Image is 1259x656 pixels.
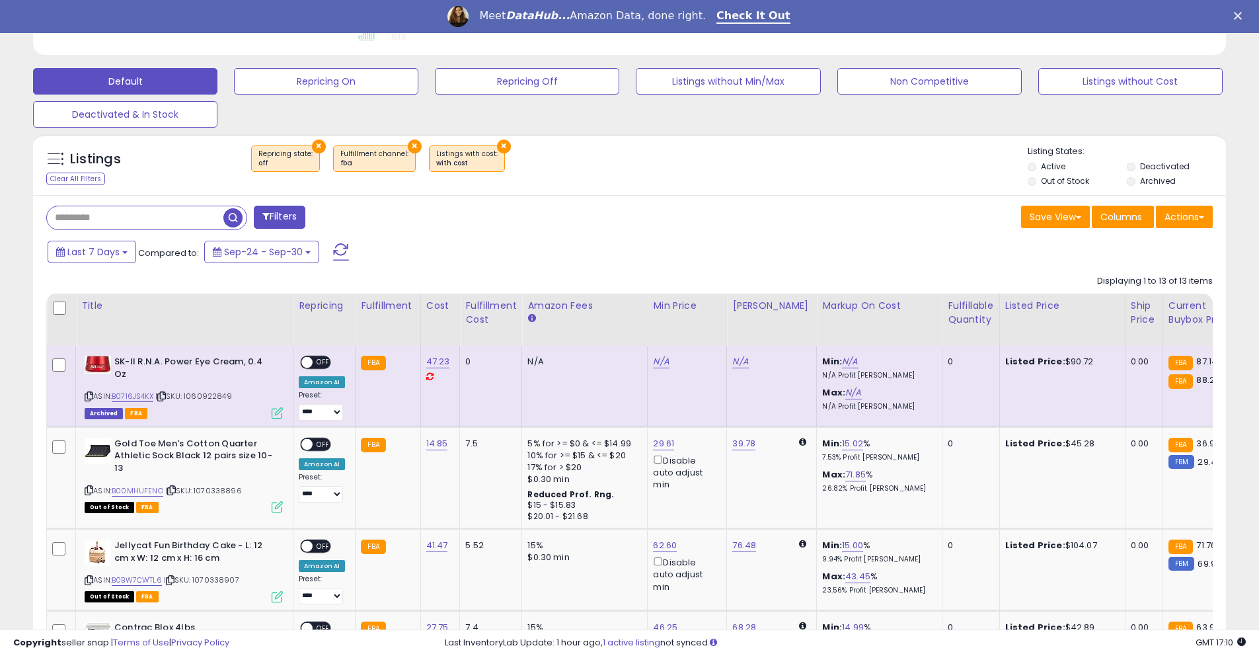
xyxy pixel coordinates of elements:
[426,299,455,313] div: Cost
[822,571,932,595] div: %
[155,391,232,401] span: | SKU: 1060922849
[426,355,450,368] a: 47.23
[114,356,275,384] b: SK-II R.N.A. Power Eye Cream, 0.4 Oz
[224,245,303,259] span: Sep-24 - Sep-30
[842,355,858,368] a: N/A
[85,591,134,602] span: All listings that are currently out of stock and unavailable for purchase on Amazon
[1131,299,1157,327] div: Ship Price
[822,539,842,552] b: Min:
[653,539,677,552] a: 62.60
[653,355,669,368] a: N/A
[1021,206,1090,228] button: Save View
[33,101,217,128] button: Deactivated & In Stock
[299,575,345,604] div: Preset:
[822,371,932,380] p: N/A Profit [PERSON_NAME]
[527,489,614,500] b: Reduced Prof. Rng.
[527,313,535,325] small: Amazon Fees.
[732,437,755,450] a: 39.78
[85,540,111,566] img: 31h6d3kcWcL._SL40_.jpg
[527,356,637,368] div: N/A
[112,391,153,402] a: B0716JS4KX
[361,356,385,370] small: FBA
[822,570,845,583] b: Max:
[842,437,863,450] a: 15.02
[204,241,319,263] button: Sep-24 - Sep-30
[312,140,326,153] button: ×
[1196,355,1217,368] span: 87.14
[13,636,61,649] strong: Copyright
[1005,299,1120,313] div: Listed Price
[1005,355,1065,368] b: Listed Price:
[445,637,1246,649] div: Last InventoryLab Update: 1 hour ago, not synced.
[479,9,706,22] div: Meet Amazon Data, done right.
[299,376,345,388] div: Amazon AI
[361,299,414,313] div: Fulfillment
[948,299,993,327] div: Fulfillable Quantity
[653,299,721,313] div: Min Price
[113,636,169,649] a: Terms of Use
[361,540,385,554] small: FBA
[1038,68,1223,95] button: Listings without Cost
[340,149,408,169] span: Fulfillment channel :
[1196,636,1246,649] span: 2025-10-8 17:10 GMT
[81,299,287,313] div: Title
[1156,206,1213,228] button: Actions
[114,540,275,567] b: Jellycat Fun Birthday Cake - L: 12 cm x W: 12 cm x H: 16 cm
[527,500,637,511] div: $15 - $15.83
[732,355,748,368] a: N/A
[1196,539,1216,552] span: 71.76
[33,68,217,95] button: Default
[845,386,861,399] a: N/A
[1196,437,1220,450] span: 36.93
[527,462,637,473] div: 17% for > $20
[85,356,111,374] img: 313k1wU+rfL._SL40_.jpg
[85,408,123,419] span: Listings that have been deleted from Seller Central
[822,299,936,313] div: Markup on Cost
[948,356,989,368] div: 0
[85,438,283,511] div: ASIN:
[85,502,134,513] span: All listings that are currently out of stock and unavailable for purchase on Amazon
[1131,540,1153,552] div: 0.00
[653,453,716,491] div: Disable auto adjust min
[299,458,345,470] div: Amazon AI
[653,555,716,593] div: Disable auto adjust min
[527,552,637,563] div: $0.30 min
[1131,356,1153,368] div: 0.00
[527,540,637,552] div: 15%
[114,438,275,478] b: Gold Toe Men's Cotton Quarter Athletic Sock Black 12 pairs size 10-13
[436,159,498,168] div: with cost
[258,159,313,168] div: off
[165,485,242,496] span: | SKU: 1070338896
[845,570,870,583] a: 43.45
[171,636,229,649] a: Privacy Policy
[716,9,790,24] a: Check It Out
[48,241,136,263] button: Last 7 Days
[1234,12,1247,20] div: Close
[1168,455,1194,469] small: FBM
[313,438,334,450] span: OFF
[1140,175,1176,186] label: Archived
[138,247,199,259] span: Compared to:
[408,140,422,153] button: ×
[1092,206,1154,228] button: Columns
[1198,456,1222,468] span: 29.49
[361,438,385,452] small: FBA
[1140,161,1190,172] label: Deactivated
[527,473,637,485] div: $0.30 min
[822,402,932,411] p: N/A Profit [PERSON_NAME]
[465,356,512,368] div: 0
[822,355,842,368] b: Min:
[13,637,229,649] div: seller snap | |
[822,484,932,493] p: 26.82% Profit [PERSON_NAME]
[822,555,932,564] p: 9.94% Profit [PERSON_NAME]
[842,539,863,552] a: 15.00
[1198,557,1221,570] span: 69.99
[527,438,637,450] div: 5% for >= $0 & <= $14.99
[164,575,239,585] span: | SKU: 1070338907
[822,586,932,595] p: 23.56% Profit [PERSON_NAME]
[1005,539,1065,552] b: Listed Price:
[258,149,313,169] span: Repricing state :
[1168,374,1193,389] small: FBA
[1168,438,1193,452] small: FBA
[817,294,942,346] th: The percentage added to the cost of goods (COGS) that forms the calculator for Min & Max prices.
